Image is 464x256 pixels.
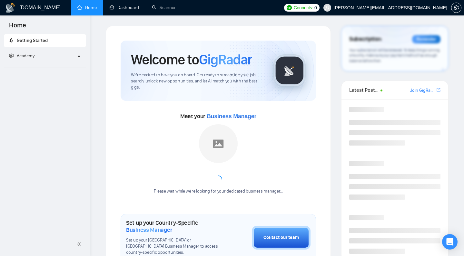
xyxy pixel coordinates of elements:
div: Open Intercom Messenger [442,234,458,250]
span: double-left [77,241,83,247]
img: logo [5,3,15,13]
div: Contact our team [263,234,299,241]
img: placeholder.png [199,124,238,163]
span: Home [4,21,31,34]
a: homeHome [77,5,97,10]
span: Latest Posts from the GigRadar Community [349,86,379,94]
span: rocket [9,38,14,43]
a: export [437,87,440,93]
h1: Welcome to [131,51,252,68]
span: Your subscription will be renewed. To keep things running smoothly, make sure your payment method... [349,48,440,63]
img: gigradar-logo.png [273,54,306,87]
a: setting [451,5,461,10]
span: Set up your [GEOGRAPHIC_DATA] or [GEOGRAPHIC_DATA] Business Manager to access country-specific op... [126,237,220,256]
span: Meet your [180,113,256,120]
button: setting [451,3,461,13]
span: Business Manager [207,113,256,119]
span: Academy [9,53,35,59]
span: Academy [17,53,35,59]
a: dashboardDashboard [110,5,139,10]
span: fund-projection-screen [9,53,14,58]
a: Join GigRadar Slack Community [410,87,435,94]
span: We're excited to have you on board. Get ready to streamline your job search, unlock new opportuni... [131,72,263,90]
span: loading [214,175,223,184]
button: Contact our team [252,226,311,250]
span: Connects: [294,4,313,11]
h1: Set up your Country-Specific [126,219,220,233]
li: Getting Started [4,34,86,47]
div: Please wait while we're looking for your dedicated business manager... [150,188,286,194]
a: searchScanner [152,5,176,10]
span: Business Manager [126,226,172,233]
div: Reminder [412,35,440,43]
li: Academy Homepage [4,65,86,69]
span: GigRadar [199,51,252,68]
span: Getting Started [17,38,48,43]
span: Subscription [349,34,381,45]
span: 0 [314,4,317,11]
span: user [325,5,330,10]
img: upwork-logo.png [287,5,292,10]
